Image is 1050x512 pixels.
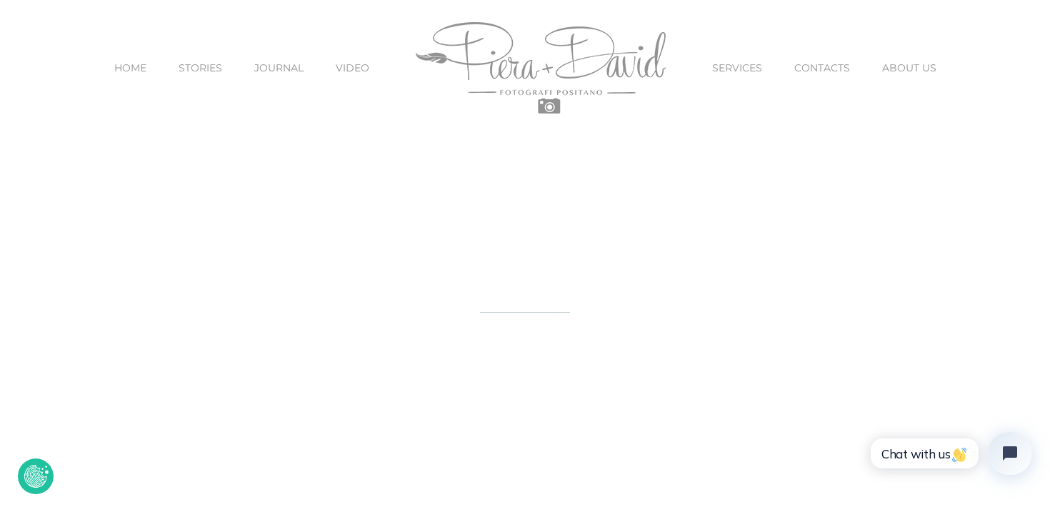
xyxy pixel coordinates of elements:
[794,63,850,73] span: CONTACTS
[882,38,936,98] a: ABOUT US
[849,412,1050,512] iframe: Tidio Chat
[336,63,369,73] span: VIDEO
[336,38,369,98] a: VIDEO
[114,63,146,73] span: HOME
[712,63,762,73] span: SERVICES
[179,63,222,73] span: STORIES
[179,38,222,98] a: STORIES
[18,458,54,494] button: Revoke Icon
[381,346,669,393] em: Yacht | Primatist
[496,226,554,281] img: ghiri_bianco
[712,38,762,98] a: SERVICES
[254,63,304,73] span: JOURNAL
[114,38,146,98] a: HOME
[254,38,304,98] a: JOURNAL
[794,38,850,98] a: CONTACTS
[882,63,936,73] span: ABOUT US
[416,22,666,114] img: Piera Plus David Photography Positano Logo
